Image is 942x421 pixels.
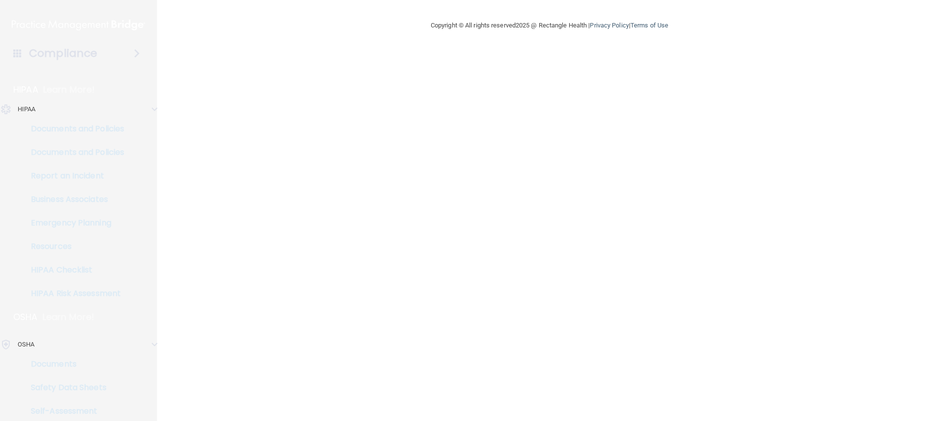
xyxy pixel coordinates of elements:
h4: Compliance [29,47,97,60]
p: Business Associates [6,195,140,204]
p: Safety Data Sheets [6,383,140,393]
p: Resources [6,242,140,251]
a: Terms of Use [630,22,668,29]
p: Learn More! [43,84,95,96]
p: HIPAA [13,84,38,96]
p: Emergency Planning [6,218,140,228]
p: Learn More! [43,311,95,323]
p: Documents [6,359,140,369]
div: Copyright © All rights reserved 2025 @ Rectangle Health | | [370,10,729,41]
p: Report an Incident [6,171,140,181]
p: HIPAA [18,103,36,115]
p: Documents and Policies [6,124,140,134]
a: Privacy Policy [590,22,628,29]
p: OSHA [18,339,34,350]
p: Self-Assessment [6,406,140,416]
p: HIPAA Checklist [6,265,140,275]
p: Documents and Policies [6,148,140,157]
p: HIPAA Risk Assessment [6,289,140,298]
img: PMB logo [12,15,145,35]
p: OSHA [13,311,38,323]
